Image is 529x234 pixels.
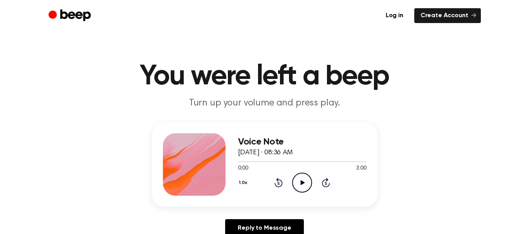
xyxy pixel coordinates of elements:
span: [DATE] · 08:36 AM [238,149,293,156]
a: Log in [379,8,410,23]
a: Beep [49,8,93,23]
button: 1.0x [238,176,250,189]
h1: You were left a beep [64,63,465,91]
span: 0:00 [238,164,248,173]
p: Turn up your volume and press play. [114,97,415,110]
a: Create Account [414,8,481,23]
span: 3:00 [356,164,366,173]
h3: Voice Note [238,137,367,147]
